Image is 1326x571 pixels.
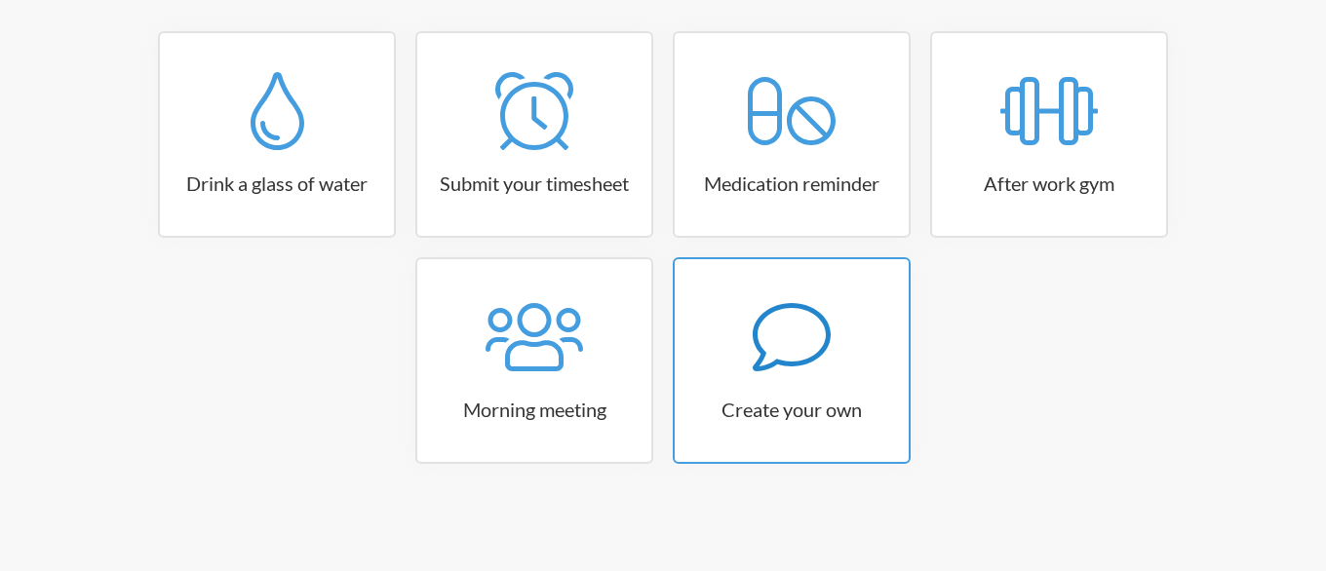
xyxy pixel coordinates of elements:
[417,396,651,423] h3: Morning meeting
[675,396,909,423] h3: Create your own
[932,170,1166,197] h3: After work gym
[160,170,394,197] h3: Drink a glass of water
[417,170,651,197] h3: Submit your timesheet
[675,170,909,197] h3: Medication reminder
